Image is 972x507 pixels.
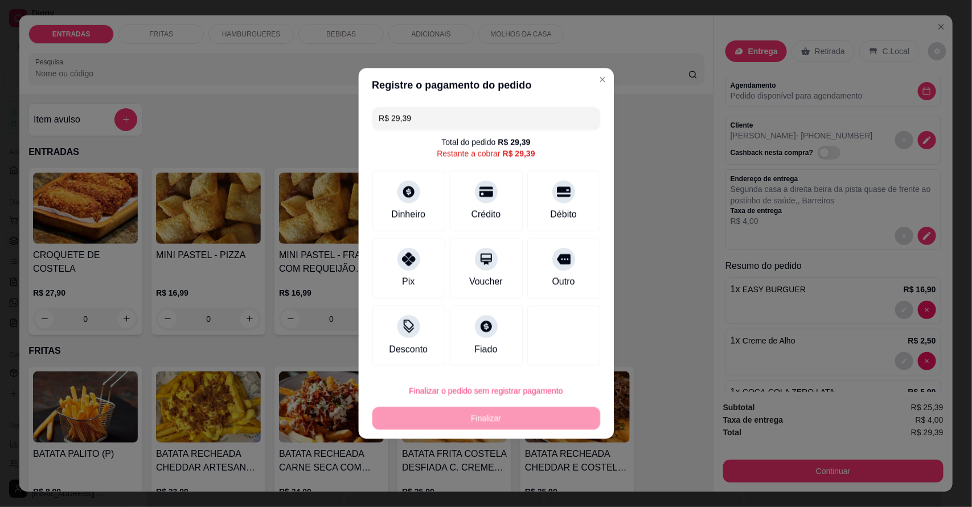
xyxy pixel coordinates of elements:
div: Restante a cobrar [437,148,535,160]
div: Pix [402,275,415,289]
div: Voucher [469,275,503,289]
div: Dinheiro [392,208,426,222]
div: Desconto [389,342,428,356]
button: Close [593,71,612,89]
button: Finalizar o pedido sem registrar pagamento [372,379,600,402]
div: R$ 29,39 [503,148,535,160]
div: Outro [552,275,575,289]
input: Ex.: hambúrguer de cordeiro [379,107,593,130]
div: Fiado [474,342,497,356]
header: Registre o pagamento do pedido [358,68,614,103]
div: Débito [551,208,577,222]
div: Total do pedido [441,137,530,148]
div: Crédito [471,208,501,222]
div: R$ 29,39 [498,137,531,148]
